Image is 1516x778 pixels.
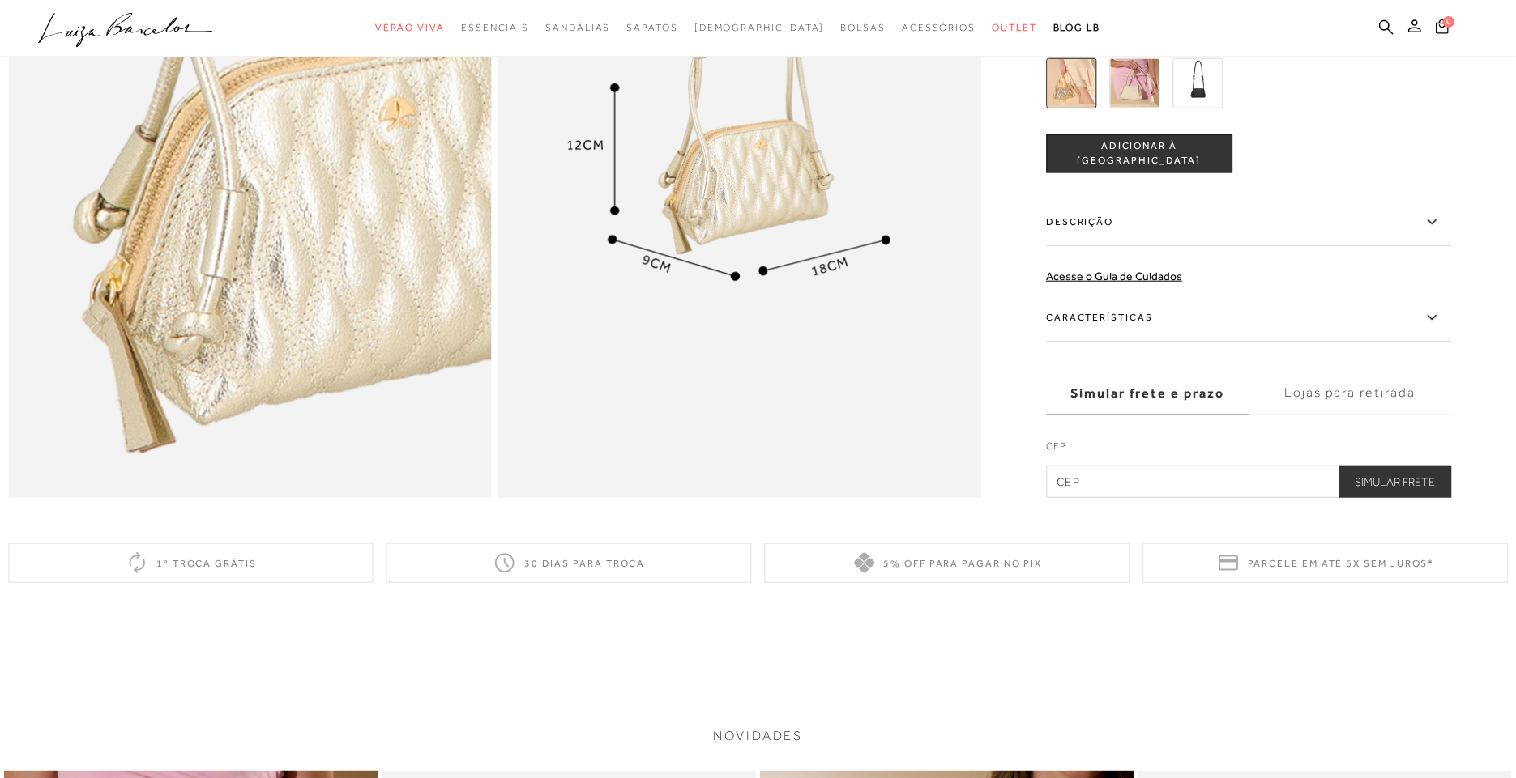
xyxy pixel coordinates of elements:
span: ADICIONAR À [GEOGRAPHIC_DATA] [1047,140,1232,168]
img: BOLSA PEQUENA EM COURO DOURADO COM NÓS NA ALÇA [1046,58,1096,108]
a: noSubCategoriesText [461,13,529,43]
a: noSubCategoriesText [545,13,610,43]
label: CEP [1046,439,1451,461]
label: Características [1046,295,1451,342]
a: Acesse o Guia de Cuidados [1046,270,1182,283]
img: BOLSA PEQUENA EM COURO PRETO MATELASSÊ COM NÓS NA ALÇA [1172,58,1223,108]
div: Parcele em até 6x sem juros* [1142,543,1508,583]
label: Lojas para retirada [1249,372,1451,415]
a: noSubCategoriesText [992,13,1037,43]
button: Simular Frete [1339,466,1451,498]
span: Outlet [992,22,1037,33]
span: Verão Viva [375,22,445,33]
a: noSubCategoriesText [375,13,445,43]
div: 5% off para pagar no PIX [765,543,1130,583]
span: BLOG LB [1053,22,1100,33]
a: BLOG LB [1053,13,1100,43]
span: Acessórios [902,22,976,33]
div: 30 dias para troca [386,543,752,583]
span: 0 [1443,16,1454,28]
a: noSubCategoriesText [694,13,825,43]
label: Descrição [1046,199,1451,246]
a: noSubCategoriesText [902,13,976,43]
span: Essenciais [461,22,529,33]
img: BOLSA PEQUENA EM COURO OFF WHITE MATELASSÊ COM ALÇA DE NÓS [1109,58,1159,108]
button: 0 [1431,18,1454,40]
span: Bolsas [840,22,886,33]
span: Sapatos [626,22,677,33]
input: CEP [1046,466,1451,498]
label: Simular frete e prazo [1046,372,1249,415]
span: [DEMOGRAPHIC_DATA] [694,22,825,33]
span: Sandálias [545,22,610,33]
button: ADICIONAR À [GEOGRAPHIC_DATA] [1046,134,1232,173]
div: 1ª troca grátis [8,543,374,583]
a: noSubCategoriesText [840,13,886,43]
a: noSubCategoriesText [626,13,677,43]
